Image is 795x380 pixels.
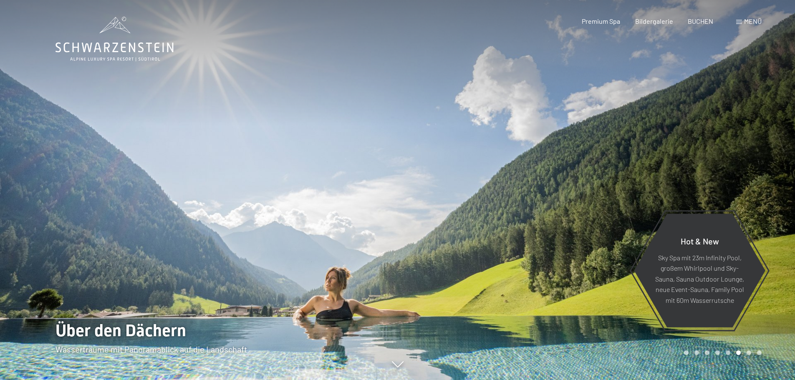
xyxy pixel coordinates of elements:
[684,350,689,355] div: Carousel Page 1
[747,350,751,355] div: Carousel Page 7
[681,236,719,246] span: Hot & New
[633,213,766,328] a: Hot & New Sky Spa mit 23m Infinity Pool, großem Whirlpool und Sky-Sauna, Sauna Outdoor Lounge, ne...
[726,350,730,355] div: Carousel Page 5
[736,350,741,355] div: Carousel Page 6 (Current Slide)
[681,350,762,355] div: Carousel Pagination
[757,350,762,355] div: Carousel Page 8
[582,17,620,25] a: Premium Spa
[688,17,713,25] a: BUCHEN
[635,17,673,25] a: Bildergalerie
[744,17,762,25] span: Menü
[694,350,699,355] div: Carousel Page 2
[715,350,720,355] div: Carousel Page 4
[654,252,745,305] p: Sky Spa mit 23m Infinity Pool, großem Whirlpool und Sky-Sauna, Sauna Outdoor Lounge, neue Event-S...
[705,350,709,355] div: Carousel Page 3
